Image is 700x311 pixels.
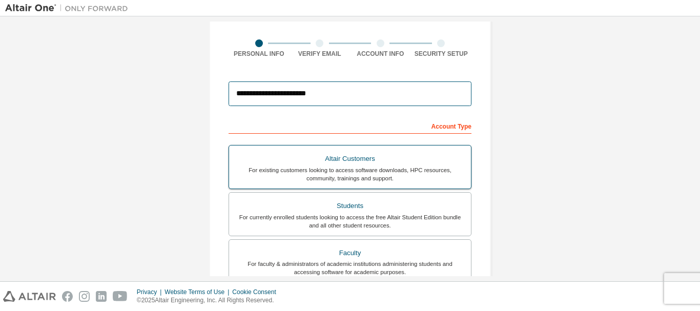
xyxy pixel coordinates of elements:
[350,50,411,58] div: Account Info
[290,50,351,58] div: Verify Email
[113,291,128,302] img: youtube.svg
[235,199,465,213] div: Students
[232,288,282,296] div: Cookie Consent
[411,50,472,58] div: Security Setup
[229,117,471,134] div: Account Type
[3,291,56,302] img: altair_logo.svg
[164,288,232,296] div: Website Terms of Use
[235,152,465,166] div: Altair Customers
[79,291,90,302] img: instagram.svg
[137,288,164,296] div: Privacy
[229,50,290,58] div: Personal Info
[137,296,282,305] p: © 2025 Altair Engineering, Inc. All Rights Reserved.
[235,213,465,230] div: For currently enrolled students looking to access the free Altair Student Edition bundle and all ...
[62,291,73,302] img: facebook.svg
[5,3,133,13] img: Altair One
[235,260,465,276] div: For faculty & administrators of academic institutions administering students and accessing softwa...
[235,166,465,182] div: For existing customers looking to access software downloads, HPC resources, community, trainings ...
[235,246,465,260] div: Faculty
[96,291,107,302] img: linkedin.svg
